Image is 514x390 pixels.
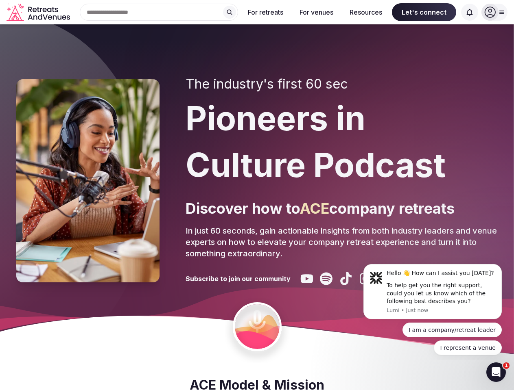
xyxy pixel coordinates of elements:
svg: Retreats and Venues company logo [7,3,72,22]
span: ACE [300,199,329,217]
span: 1 [503,362,510,369]
span: Let's connect [392,3,456,21]
iframe: Intercom live chat [486,362,506,382]
h3: Subscribe to join our community [186,274,291,283]
button: Resources [343,3,389,21]
iframe: Intercom notifications message [351,257,514,360]
p: Discover how to company retreats [186,198,498,219]
button: For venues [293,3,340,21]
p: In just 60 seconds, gain actionable insights from both industry leaders and venue experts on how ... [186,225,498,259]
h1: Pioneers in Culture Podcast [186,95,498,188]
img: Pioneers in Culture Podcast [16,79,160,282]
button: For retreats [241,3,290,21]
a: Visit the homepage [7,3,72,22]
h2: The industry's first 60 sec [186,76,498,92]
